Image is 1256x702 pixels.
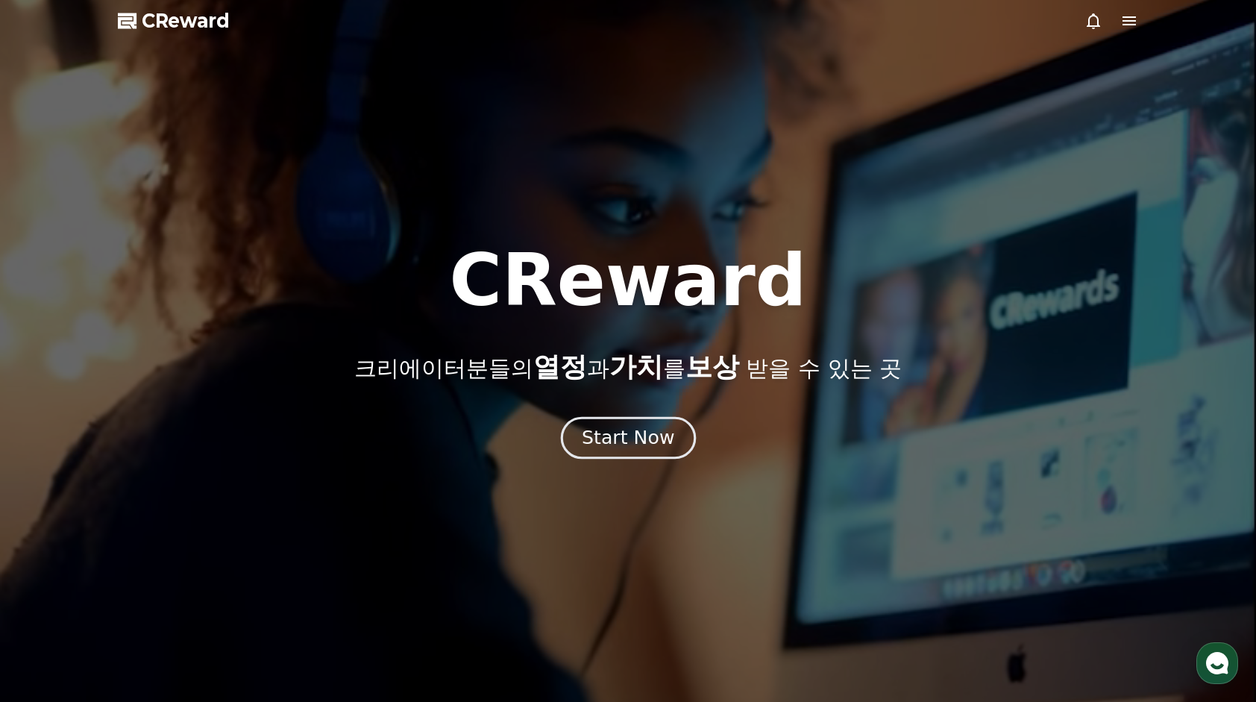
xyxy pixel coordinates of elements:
button: Start Now [560,416,695,459]
a: CReward [118,9,230,33]
a: Start Now [564,433,693,447]
a: 설정 [192,473,286,510]
span: 열정 [533,351,587,382]
a: 대화 [98,473,192,510]
a: 홈 [4,473,98,510]
span: 설정 [230,495,248,507]
span: CReward [142,9,230,33]
p: 크리에이터분들의 과 를 받을 수 있는 곳 [354,352,902,382]
span: 보상 [685,351,739,382]
div: Start Now [582,425,674,451]
span: 대화 [136,496,154,508]
h1: CReward [449,245,806,316]
span: 가치 [609,351,663,382]
span: 홈 [47,495,56,507]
